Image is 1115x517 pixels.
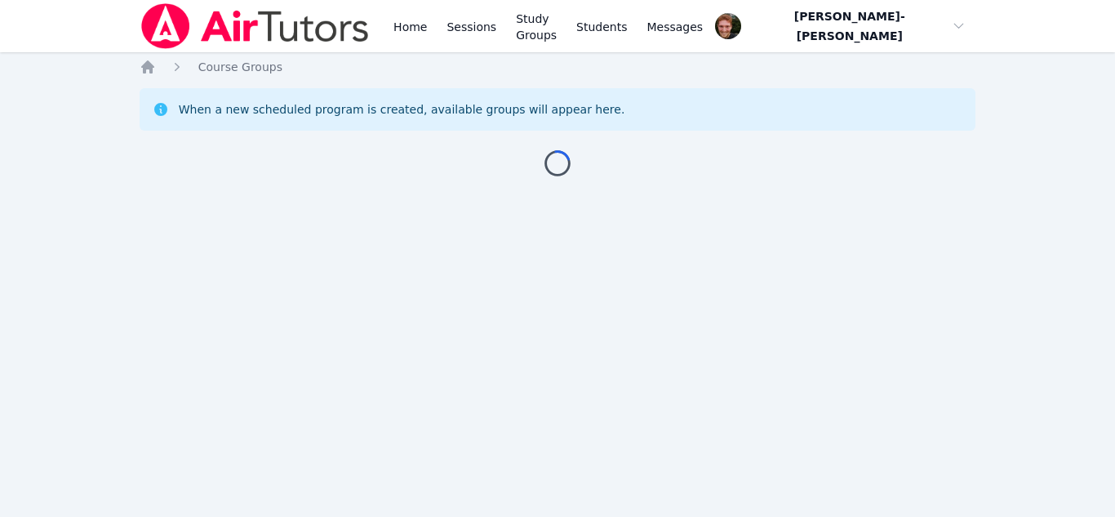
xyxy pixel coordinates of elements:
[198,59,282,75] a: Course Groups
[140,59,976,75] nav: Breadcrumb
[179,101,625,118] div: When a new scheduled program is created, available groups will appear here.
[198,60,282,74] span: Course Groups
[140,3,371,49] img: Air Tutors
[647,19,704,35] span: Messages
